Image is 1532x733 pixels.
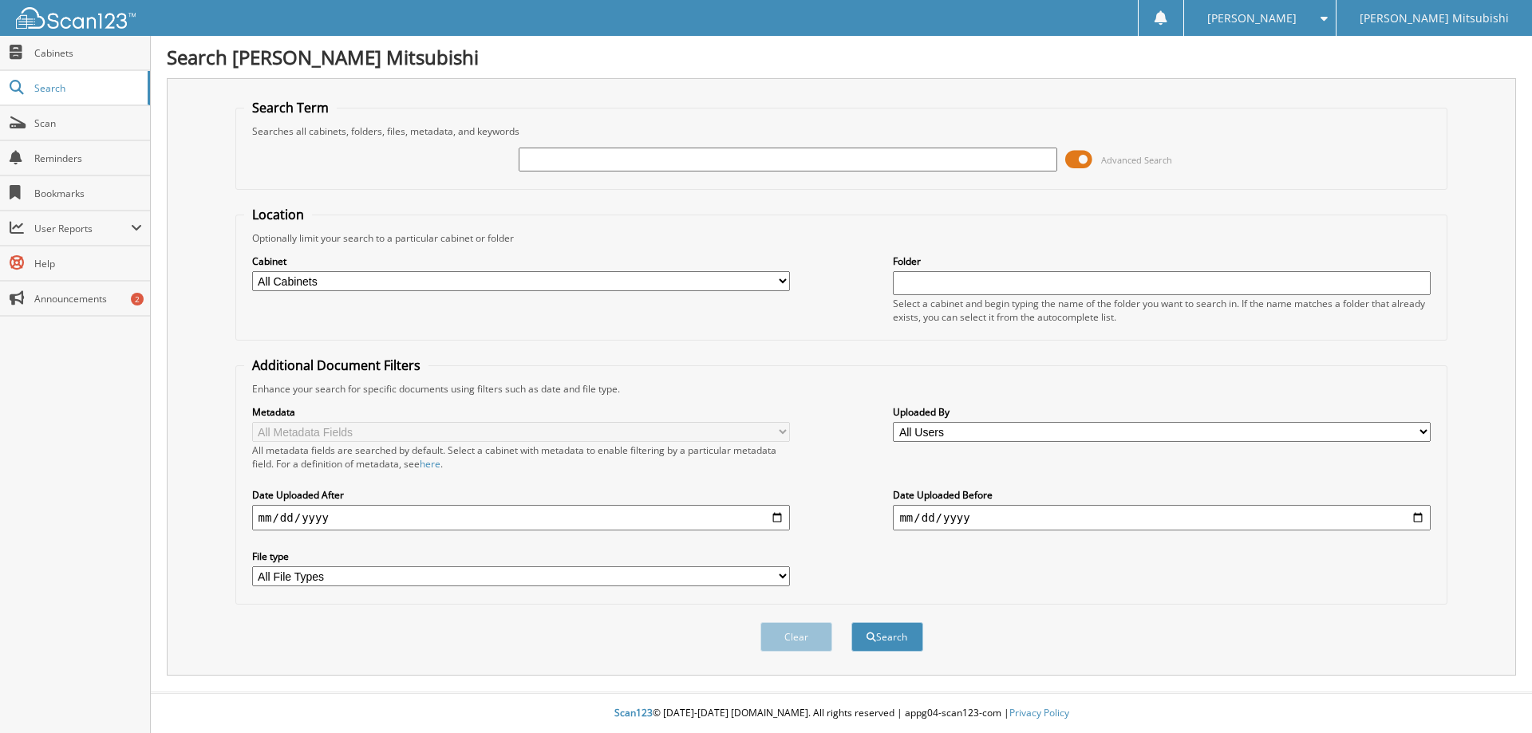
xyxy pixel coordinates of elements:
[34,187,142,200] span: Bookmarks
[244,206,312,223] legend: Location
[252,254,790,268] label: Cabinet
[34,81,140,95] span: Search
[34,152,142,165] span: Reminders
[1207,14,1297,23] span: [PERSON_NAME]
[893,254,1431,268] label: Folder
[34,46,142,60] span: Cabinets
[1360,14,1509,23] span: [PERSON_NAME] Mitsubishi
[893,505,1431,530] input: end
[252,550,790,563] label: File type
[252,488,790,502] label: Date Uploaded After
[167,44,1516,70] h1: Search [PERSON_NAME] Mitsubishi
[34,116,142,130] span: Scan
[614,706,653,719] span: Scan123
[760,622,832,652] button: Clear
[34,257,142,270] span: Help
[1009,706,1069,719] a: Privacy Policy
[131,293,144,305] div: 2
[252,443,790,471] div: All metadata fields are searched by default. Select a cabinet with metadata to enable filtering b...
[151,694,1532,733] div: © [DATE]-[DATE] [DOMAIN_NAME]. All rights reserved | appg04-scan123-com |
[420,457,440,471] a: here
[893,488,1431,502] label: Date Uploaded Before
[252,505,790,530] input: start
[244,357,428,374] legend: Additional Document Filters
[34,222,131,235] span: User Reports
[244,99,337,116] legend: Search Term
[244,231,1439,245] div: Optionally limit your search to a particular cabinet or folder
[244,382,1439,396] div: Enhance your search for specific documents using filters such as date and file type.
[16,7,136,29] img: scan123-logo-white.svg
[244,124,1439,138] div: Searches all cabinets, folders, files, metadata, and keywords
[1452,656,1532,733] iframe: Chat Widget
[893,297,1431,324] div: Select a cabinet and begin typing the name of the folder you want to search in. If the name match...
[1101,154,1172,166] span: Advanced Search
[851,622,923,652] button: Search
[34,292,142,305] span: Announcements
[893,405,1431,419] label: Uploaded By
[252,405,790,419] label: Metadata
